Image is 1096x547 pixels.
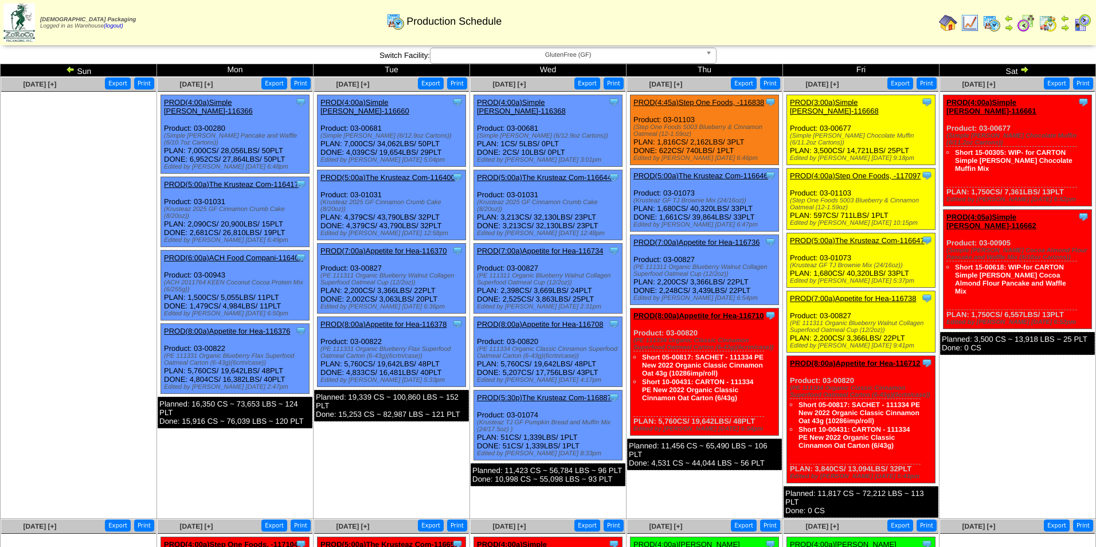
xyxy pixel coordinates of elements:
[314,64,470,77] td: Tue
[1073,14,1091,32] img: calendarcustomer.gif
[574,519,600,532] button: Export
[179,522,213,530] a: [DATE] [+]
[946,196,1091,203] div: Edited by [PERSON_NAME] [DATE] 6:52pm
[790,262,935,269] div: (Krusteaz GF TJ Brownie Mix (24/16oz))
[631,169,779,232] div: Product: 03-01073 PLAN: 1,680CS / 40,320LBS / 33PLT DONE: 1,661CS / 39,864LBS / 33PLT
[320,377,465,384] div: Edited by [PERSON_NAME] [DATE] 5:33pm
[983,14,1001,32] img: calendarprod.gif
[805,80,839,88] span: [DATE] [+]
[917,77,937,89] button: Print
[164,98,253,115] a: PROD(4:00a)Simple [PERSON_NAME]-116366
[477,247,603,255] a: PROD(7:00a)Appetite for Hea-116734
[105,77,131,89] button: Export
[1060,14,1070,23] img: arrowleft.gif
[940,332,1095,355] div: Planned: 3,500 CS ~ 13,918 LBS ~ 25 PLT Done: 0 CS
[295,96,307,108] img: Tooltip
[633,295,778,302] div: Edited by [PERSON_NAME] [DATE] 6:54pm
[887,519,913,532] button: Export
[633,171,768,180] a: PROD(5:00a)The Krusteaz Com-116646
[631,235,779,305] div: Product: 03-00827 PLAN: 2,200CS / 3,366LBS / 22PLT DONE: 2,248CS / 3,439LBS / 22PLT
[608,392,620,403] img: Tooltip
[320,132,465,139] div: (Simple [PERSON_NAME] (6/12.9oz Cartons))
[477,393,612,402] a: PROD(5:30p)The Krusteaz Com-116887
[921,96,933,108] img: Tooltip
[104,23,123,29] a: (logout)
[164,132,309,146] div: (Simple [PERSON_NAME] Pancake and Waffle (6/10.7oz Cartons))
[627,439,782,470] div: Planned: 11,456 CS ~ 65,490 LBS ~ 106 PLT Done: 4,531 CS ~ 44,044 LBS ~ 56 PLT
[474,170,623,240] div: Product: 03-01031 PLAN: 3,213CS / 32,130LBS / 23PLT DONE: 3,213CS / 32,130LBS / 23PLT
[627,64,783,77] td: Thu
[386,12,405,30] img: calendarprod.gif
[805,522,839,530] span: [DATE] [+]
[765,236,776,248] img: Tooltip
[760,77,780,89] button: Print
[164,180,299,189] a: PROD(5:00a)The Krusteaz Com-116417
[787,233,935,288] div: Product: 03-01073 PLAN: 1,680CS / 40,320LBS / 33PLT
[477,173,612,182] a: PROD(5:00a)The Krusteaz Com-116644
[295,252,307,263] img: Tooltip
[765,310,776,321] img: Tooltip
[492,522,526,530] a: [DATE] [+]
[642,378,754,402] a: Short 10-00431: CARTON - 111334 PE New 2022 Organic Classic Cinnamon Oat Carton (6/43g)
[320,272,465,286] div: (PE 111311 Organic Blueberry Walnut Collagen Superfood Oatmeal Cup (12/2oz))
[1044,77,1070,89] button: Export
[23,80,56,88] a: [DATE] [+]
[962,80,995,88] a: [DATE] [+]
[261,519,287,532] button: Export
[1044,519,1070,532] button: Export
[164,206,309,220] div: (Krusteaz 2025 GF Cinnamon Crumb Cake (8/20oz))
[790,342,935,349] div: Edited by [PERSON_NAME] [DATE] 9:41pm
[921,170,933,181] img: Tooltip
[477,303,622,310] div: Edited by [PERSON_NAME] [DATE] 2:31pm
[477,132,622,139] div: (Simple [PERSON_NAME] (6/12.9oz Cartons))
[1060,23,1070,32] img: arrowright.gif
[320,303,465,310] div: Edited by [PERSON_NAME] [DATE] 6:36pm
[477,272,622,286] div: (PE 111311 Organic Blueberry Walnut Collagen Superfood Oatmeal Cup (12/2oz))
[790,197,935,211] div: (Step One Foods 5003 Blueberry & Cinnamon Oatmeal (12-1.59oz)
[161,95,310,174] div: Product: 03-00280 PLAN: 7,000CS / 28,056LBS / 50PLT DONE: 6,952CS / 27,864LBS / 50PLT
[1004,23,1013,32] img: arrowright.gif
[452,245,463,256] img: Tooltip
[40,17,136,23] span: [DEMOGRAPHIC_DATA] Packaging
[955,263,1066,295] a: Short 15-00618: WIP-for CARTON Simple [PERSON_NAME] Cocoa Almond Flour Pancake and Waffle Mix
[164,163,309,170] div: Edited by [PERSON_NAME] [DATE] 6:48pm
[939,14,957,32] img: home.gif
[790,132,935,146] div: (Simple [PERSON_NAME] Chocolate Muffin (6/11.2oz Cartons))
[134,519,154,532] button: Print
[633,197,778,204] div: (Krusteaz GF TJ Brownie Mix (24/16oz))
[66,65,75,74] img: arrowleft.gif
[1017,14,1035,32] img: calendarblend.gif
[790,236,925,245] a: PROD(5:00a)The Krusteaz Com-116647
[336,80,369,88] a: [DATE] [+]
[790,155,935,162] div: Edited by [PERSON_NAME] [DATE] 9:18pm
[470,64,627,77] td: Wed
[320,157,465,163] div: Edited by [PERSON_NAME] [DATE] 5:04pm
[179,80,213,88] a: [DATE] [+]
[790,220,935,226] div: Edited by [PERSON_NAME] [DATE] 10:15pm
[477,98,566,115] a: PROD(4:00a)Simple [PERSON_NAME]-116368
[946,247,1091,261] div: (Simple [PERSON_NAME] Cocoa Almond Flour Pancake and Waffle Mix (6/10oz Cartons))
[790,278,935,284] div: Edited by [PERSON_NAME] [DATE] 5:37pm
[492,80,526,88] a: [DATE] [+]
[790,98,879,115] a: PROD(3:00a)Simple [PERSON_NAME]-116668
[633,124,778,138] div: (Step One Foods 5003 Blueberry & Cinnamon Oatmeal (12-1.59oz)
[798,401,920,425] a: Short 05-00817: SACHET - 111334 PE New 2022 Organic Classic Cinnamon Oat 43g (10286imp/roll)
[946,132,1091,146] div: (Simple [PERSON_NAME] Chocolate Muffin (6/11.2oz Cartons))
[157,64,314,77] td: Mon
[961,14,979,32] img: line_graph.gif
[574,77,600,89] button: Export
[631,95,779,165] div: Product: 03-01103 PLAN: 1,816CS / 2,162LBS / 3PLT DONE: 622CS / 740LBS / 1PLT
[1078,211,1089,222] img: Tooltip
[798,425,910,450] a: Short 10-00431: CARTON - 111334 PE New 2022 Organic Classic Cinnamon Oat Carton (6/43g)
[608,171,620,183] img: Tooltip
[336,522,369,530] span: [DATE] [+]
[946,98,1036,115] a: PROD(4:00a)Simple [PERSON_NAME]-116661
[633,238,760,247] a: PROD(7:00a)Appetite for Hea-116736
[787,356,935,483] div: Product: 03-00820 PLAN: 3,840CS / 13,094LBS / 32PLT
[406,15,502,28] span: Production Schedule
[1073,77,1093,89] button: Print
[921,235,933,246] img: Tooltip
